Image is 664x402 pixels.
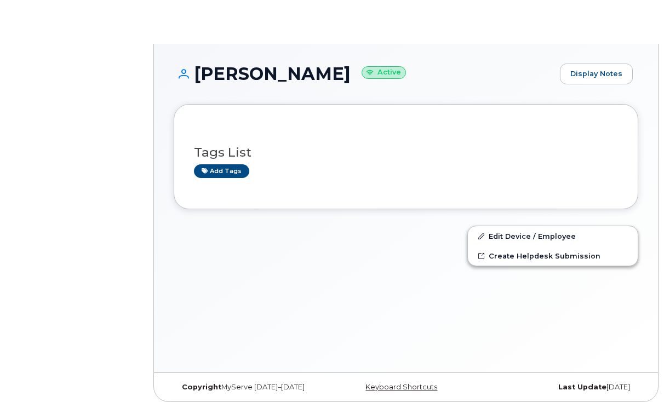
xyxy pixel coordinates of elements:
a: Display Notes [560,64,633,84]
div: [DATE] [483,383,638,392]
strong: Copyright [182,383,221,391]
div: MyServe [DATE]–[DATE] [174,383,329,392]
h1: [PERSON_NAME] [174,64,554,83]
h3: Tags List [194,146,618,159]
a: Create Helpdesk Submission [468,246,638,266]
a: Edit Device / Employee [468,226,638,246]
a: Keyboard Shortcuts [365,383,437,391]
a: Add tags [194,164,249,178]
strong: Last Update [558,383,606,391]
small: Active [362,66,406,79]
